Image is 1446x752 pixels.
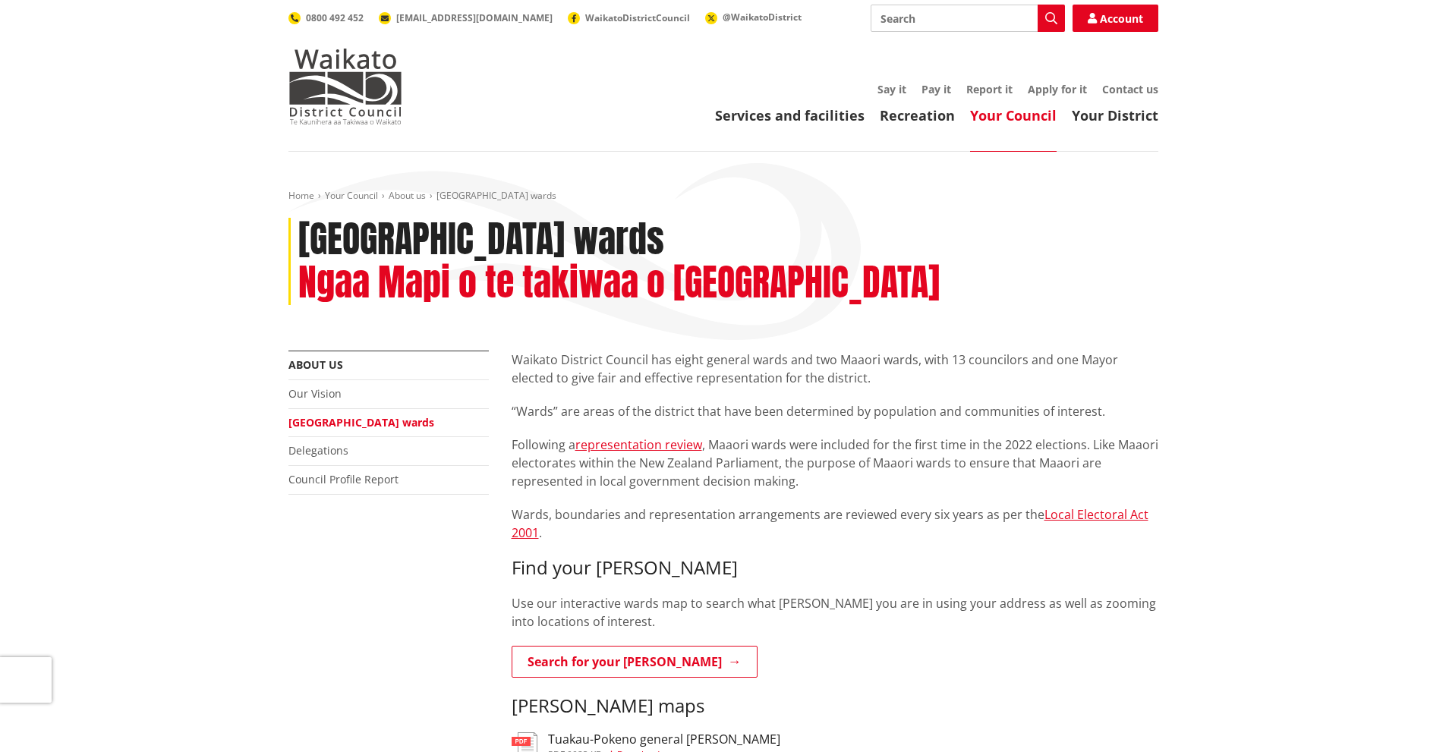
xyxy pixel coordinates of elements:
[877,82,906,96] a: Say it
[288,415,434,429] a: [GEOGRAPHIC_DATA] wards
[288,357,343,372] a: About us
[575,436,702,453] a: representation review
[1072,106,1158,124] a: Your District
[298,218,664,262] h1: [GEOGRAPHIC_DATA] wards
[379,11,553,24] a: [EMAIL_ADDRESS][DOMAIN_NAME]
[705,11,802,24] a: @WaikatoDistrict
[288,472,399,486] a: Council Profile Report
[512,646,758,678] a: Search for your [PERSON_NAME]
[298,261,940,305] h2: Ngaa Mapi o te takiwaa o [GEOGRAPHIC_DATA]
[396,11,553,24] span: [EMAIL_ADDRESS][DOMAIN_NAME]
[288,386,342,401] a: Our Vision
[288,189,314,202] a: Home
[512,351,1158,387] p: Waikato District Council has eight general wards and two Maaori wards, with 13 councilors and one...
[512,436,1158,490] p: Following a , Maaori wards were included for the first time in the 2022 elections. Like Maaori el...
[568,11,690,24] a: WaikatoDistrictCouncil
[871,5,1065,32] input: Search input
[585,11,690,24] span: WaikatoDistrictCouncil
[1028,82,1087,96] a: Apply for it
[512,402,1158,420] p: “Wards” are areas of the district that have been determined by population and communities of inte...
[288,443,348,458] a: Delegations
[512,695,1158,717] h3: [PERSON_NAME] maps
[512,557,1158,579] h3: Find your [PERSON_NAME]
[548,732,780,747] h3: Tuakau-Pokeno general [PERSON_NAME]
[389,189,426,202] a: About us
[1102,82,1158,96] a: Contact us
[715,106,865,124] a: Services and facilities
[325,189,378,202] a: Your Council
[880,106,955,124] a: Recreation
[970,106,1057,124] a: Your Council
[306,11,364,24] span: 0800 492 452
[966,82,1013,96] a: Report it
[512,505,1158,542] p: Wards, boundaries and representation arrangements are reviewed every six years as per the .
[288,49,402,124] img: Waikato District Council - Te Kaunihera aa Takiwaa o Waikato
[512,594,1158,631] p: Use our interactive wards map to search what [PERSON_NAME] you are in using your address as well ...
[288,190,1158,203] nav: breadcrumb
[512,506,1148,541] a: Local Electoral Act 2001
[288,11,364,24] a: 0800 492 452
[921,82,951,96] a: Pay it
[436,189,556,202] span: [GEOGRAPHIC_DATA] wards
[1073,5,1158,32] a: Account
[723,11,802,24] span: @WaikatoDistrict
